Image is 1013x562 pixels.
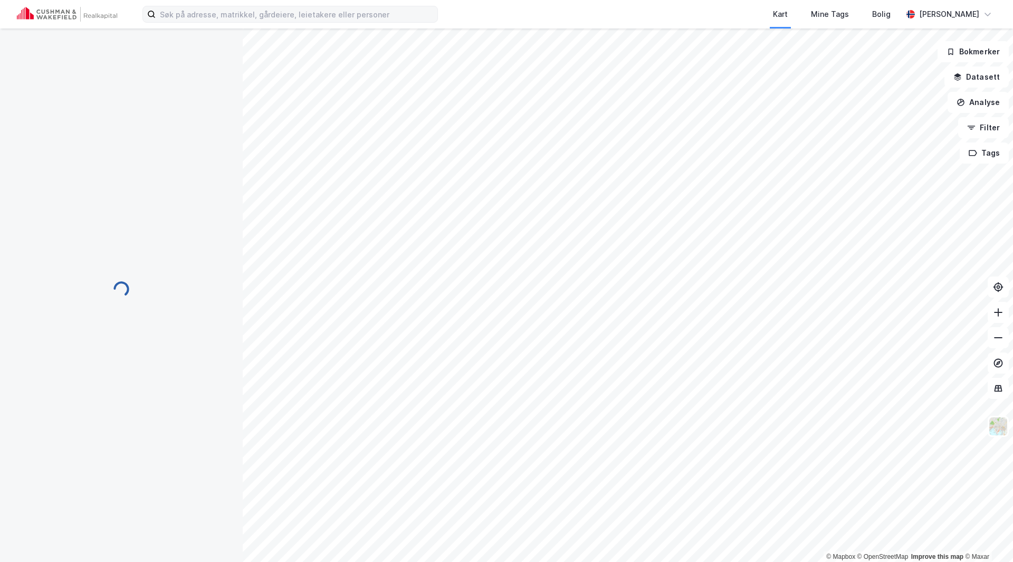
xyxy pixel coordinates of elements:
img: cushman-wakefield-realkapital-logo.202ea83816669bd177139c58696a8fa1.svg [17,7,117,22]
div: Kart [773,8,788,21]
img: Z [988,416,1008,436]
a: Mapbox [826,553,855,560]
div: [PERSON_NAME] [919,8,979,21]
button: Filter [958,117,1009,138]
button: Datasett [944,66,1009,88]
div: Bolig [872,8,891,21]
a: OpenStreetMap [857,553,909,560]
img: spinner.a6d8c91a73a9ac5275cf975e30b51cfb.svg [113,281,130,298]
div: Mine Tags [811,8,849,21]
input: Søk på adresse, matrikkel, gårdeiere, leietakere eller personer [156,6,437,22]
a: Improve this map [911,553,963,560]
div: Kontrollprogram for chat [960,511,1013,562]
button: Tags [960,142,1009,164]
button: Bokmerker [938,41,1009,62]
iframe: Chat Widget [960,511,1013,562]
button: Analyse [948,92,1009,113]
